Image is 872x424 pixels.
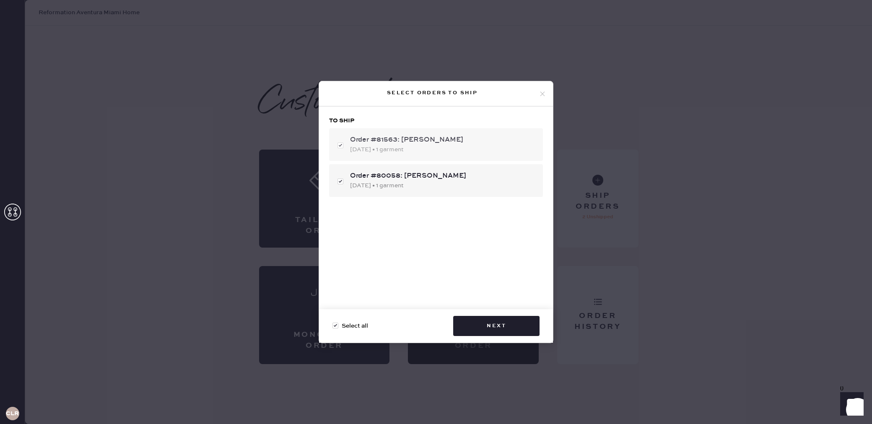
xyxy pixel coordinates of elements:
div: Order #80058: [PERSON_NAME] [350,171,536,181]
h3: CLR [6,411,19,416]
div: [DATE] • 1 garment [350,181,536,190]
iframe: Front Chat [832,386,868,422]
h3: To ship [329,116,543,125]
span: Select all [342,321,368,331]
div: Order #81563: [PERSON_NAME] [350,135,536,145]
button: Next [453,316,540,336]
div: [DATE] • 1 garment [350,145,536,154]
div: Select orders to ship [326,88,539,98]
